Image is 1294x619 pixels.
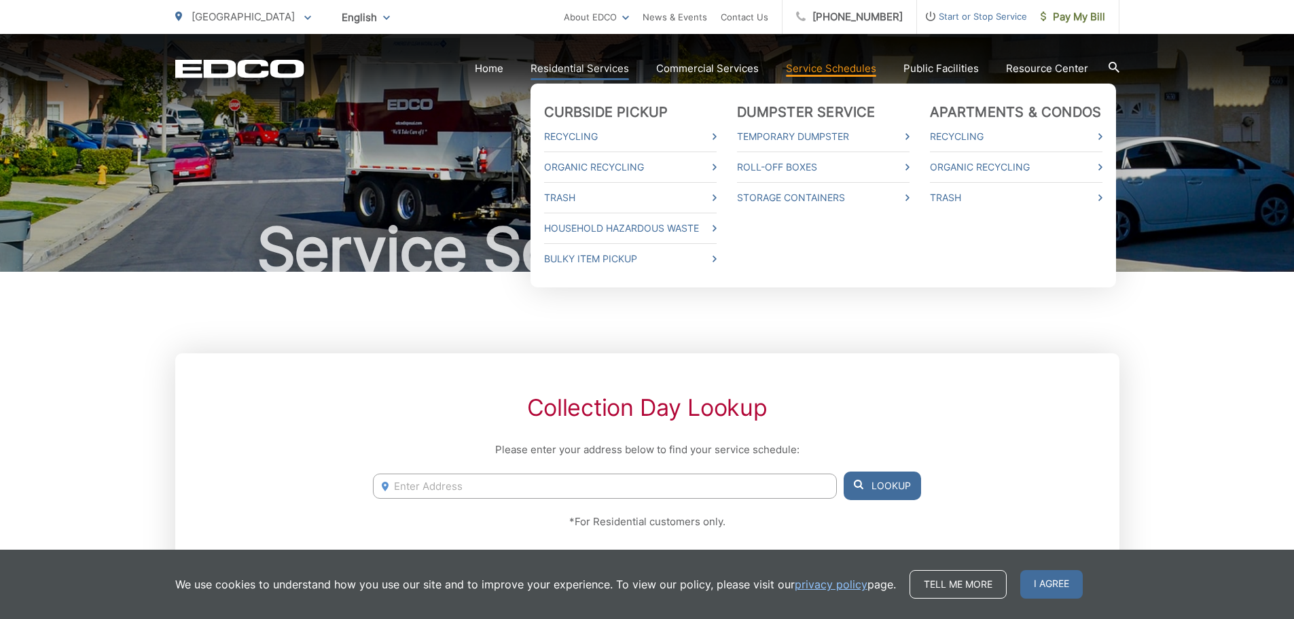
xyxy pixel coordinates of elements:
[544,190,717,206] a: Trash
[737,104,876,120] a: Dumpster Service
[373,474,836,499] input: Enter Address
[737,159,910,175] a: Roll-Off Boxes
[737,190,910,206] a: Storage Containers
[544,104,668,120] a: Curbside Pickup
[544,251,717,267] a: Bulky Item Pickup
[373,514,920,530] p: *For Residential customers only.
[175,59,304,78] a: EDCD logo. Return to the homepage.
[643,9,707,25] a: News & Events
[175,216,1119,284] h1: Service Schedules
[544,159,717,175] a: Organic Recycling
[1041,9,1105,25] span: Pay My Bill
[192,10,295,23] span: [GEOGRAPHIC_DATA]
[544,220,717,236] a: Household Hazardous Waste
[795,576,867,593] a: privacy policy
[373,442,920,458] p: Please enter your address below to find your service schedule:
[910,570,1007,599] a: Tell me more
[564,9,629,25] a: About EDCO
[373,394,920,421] h2: Collection Day Lookup
[331,5,400,29] span: English
[903,60,979,77] a: Public Facilities
[175,576,896,593] p: We use cookies to understand how you use our site and to improve your experience. To view our pol...
[930,190,1102,206] a: Trash
[737,128,910,145] a: Temporary Dumpster
[930,128,1102,145] a: Recycling
[844,472,921,500] button: Lookup
[930,159,1102,175] a: Organic Recycling
[475,60,503,77] a: Home
[1020,570,1083,599] span: I agree
[544,128,717,145] a: Recycling
[786,60,876,77] a: Service Schedules
[656,60,759,77] a: Commercial Services
[721,9,768,25] a: Contact Us
[1006,60,1088,77] a: Resource Center
[930,104,1102,120] a: Apartments & Condos
[531,60,629,77] a: Residential Services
